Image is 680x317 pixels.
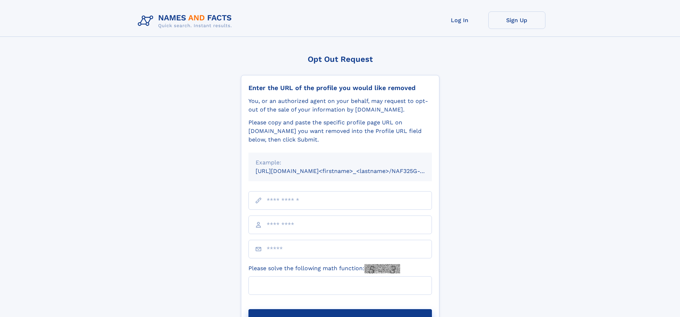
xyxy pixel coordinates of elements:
[248,264,400,273] label: Please solve the following math function:
[248,84,432,92] div: Enter the URL of the profile you would like removed
[135,11,238,31] img: Logo Names and Facts
[241,55,439,64] div: Opt Out Request
[248,97,432,114] div: You, or an authorized agent on your behalf, may request to opt-out of the sale of your informatio...
[488,11,545,29] a: Sign Up
[431,11,488,29] a: Log In
[256,168,445,174] small: [URL][DOMAIN_NAME]<firstname>_<lastname>/NAF325G-xxxxxxxx
[256,158,425,167] div: Example:
[248,118,432,144] div: Please copy and paste the specific profile page URL on [DOMAIN_NAME] you want removed into the Pr...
